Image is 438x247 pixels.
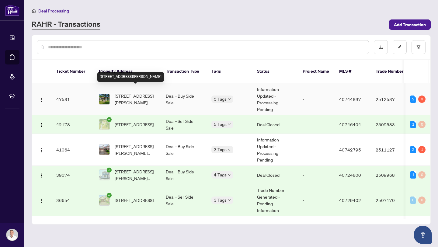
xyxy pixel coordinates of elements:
span: [STREET_ADDRESS][PERSON_NAME] [115,92,156,106]
span: down [228,98,231,101]
th: Project Name [298,60,334,83]
img: Profile Icon [6,229,18,241]
div: 1 [410,121,416,128]
button: Open asap [414,226,432,244]
span: [STREET_ADDRESS][PERSON_NAME][PERSON_NAME] [115,143,156,156]
td: - [298,115,334,134]
span: 40729402 [339,197,361,203]
td: Trade Number Generated - Pending Information [252,184,298,216]
span: 4 Tags [214,171,227,178]
td: Information Updated - Processing Pending [252,134,298,166]
span: [STREET_ADDRESS][PERSON_NAME][PERSON_NAME] [115,168,156,182]
span: home [32,9,36,13]
td: Deal - Sell Side Sale [161,115,207,134]
button: Logo [37,170,47,180]
img: Logo [39,123,44,127]
td: 2509583 [371,115,413,134]
span: 40724800 [339,172,361,178]
td: - [298,83,334,115]
td: Information Updated - Processing Pending [252,83,298,115]
div: 0 [418,121,426,128]
button: Add Transaction [389,19,431,30]
button: edit [393,40,407,54]
img: Logo [39,97,44,102]
button: filter [412,40,426,54]
img: Logo [39,198,44,203]
button: Logo [37,94,47,104]
button: Logo [37,120,47,129]
th: Trade Number [371,60,413,83]
td: 47581 [51,83,94,115]
div: 1 [410,171,416,179]
img: thumbnail-img [99,94,109,104]
td: 36654 [51,184,94,216]
td: 2511127 [371,134,413,166]
button: Logo [37,195,47,205]
td: 2512587 [371,83,413,115]
span: 3 Tags [214,146,227,153]
th: Status [252,60,298,83]
span: check-circle [107,193,112,198]
span: 40746404 [339,122,361,127]
td: Deal - Buy Side Sale [161,83,207,115]
td: 39074 [51,166,94,184]
div: 0 [418,197,426,204]
img: Logo [39,148,44,153]
span: Deal Processing [38,8,69,14]
td: - [298,184,334,216]
td: Deal - Buy Side Sale [161,134,207,166]
th: MLS # [334,60,371,83]
span: download [379,45,383,49]
img: thumbnail-img [99,170,109,180]
img: thumbnail-img [99,144,109,155]
span: 5 Tags [214,121,227,128]
span: edit [398,45,402,49]
a: RAHR - Transactions [32,19,100,30]
div: 3 [418,96,426,103]
th: Ticket Number [51,60,94,83]
td: Deal - Sell Side Sale [161,184,207,216]
div: 0 [418,171,426,179]
td: 2509968 [371,166,413,184]
span: down [228,148,231,151]
td: Deal - Buy Side Sale [161,166,207,184]
td: 41064 [51,134,94,166]
td: Deal Closed [252,115,298,134]
td: - [298,166,334,184]
td: 42178 [51,115,94,134]
button: Logo [37,145,47,155]
span: Add Transaction [394,20,426,30]
span: check-circle [107,117,112,122]
span: down [228,173,231,176]
span: 40744897 [339,96,361,102]
span: filter [416,45,421,49]
span: 40742795 [339,147,361,152]
div: 2 [410,146,416,153]
button: download [374,40,388,54]
span: down [228,123,231,126]
span: down [228,199,231,202]
div: 0 [410,197,416,204]
td: 2507170 [371,184,413,216]
img: logo [5,5,19,16]
td: - [298,134,334,166]
img: Logo [39,173,44,178]
th: Property Address [94,60,161,83]
span: 5 Tags [214,96,227,103]
div: 1 [418,146,426,153]
div: 2 [410,96,416,103]
div: [STREET_ADDRESS][PERSON_NAME] [97,72,164,82]
span: check-circle [107,168,112,172]
span: 3 Tags [214,197,227,204]
th: Transaction Type [161,60,207,83]
span: [STREET_ADDRESS] [115,197,154,204]
th: Tags [207,60,252,83]
img: thumbnail-img [99,119,109,130]
img: thumbnail-img [99,195,109,205]
span: [STREET_ADDRESS] [115,121,154,128]
td: Deal Closed [252,166,298,184]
